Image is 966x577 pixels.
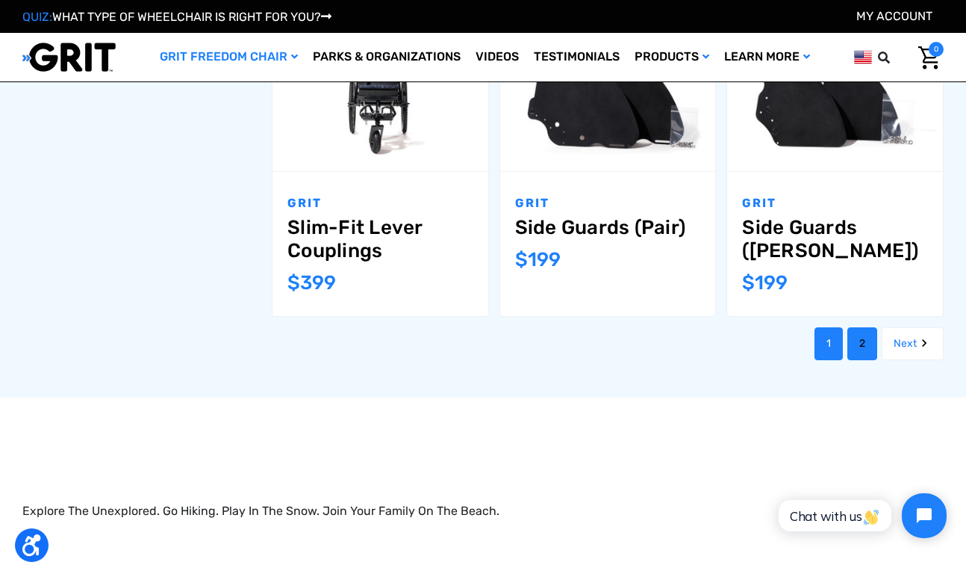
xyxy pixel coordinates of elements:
a: Side Guards (Pair),$199.00 [515,216,701,239]
a: Testimonials [526,33,627,81]
img: GRIT Junior Side Guards: pair of side guards and hardware to attach to GRIT Junior, to protect cl... [727,21,943,164]
img: Cart [918,46,940,70]
a: Videos [468,33,526,81]
a: Side Guards (GRIT Jr.),$199.00 [742,216,928,262]
img: GRIT All-Terrain Wheelchair and Mobility Equipment [22,42,116,72]
a: Account [856,9,932,23]
input: Search [885,42,907,73]
img: us.png [854,48,872,67]
a: GRIT Freedom Chair [152,33,305,81]
a: Side Guards (Pair),$199.00 [500,15,716,171]
span: $399 [287,271,336,294]
a: Side Guards (GRIT Jr.),$199.00 [727,15,943,171]
a: Page 2 of 2 [847,327,877,360]
p: Explore The Unexplored. Go Hiking. Play In The Snow. Join Your Family On The Beach. [22,502,944,520]
img: Slim-Fit Lever Couplings [272,21,488,164]
span: QUIZ: [22,10,52,24]
p: GRIT [515,194,701,212]
a: Learn More [717,33,817,81]
span: $199 [515,248,561,271]
a: Slim-Fit Lever Couplings,$399.00 [272,15,488,171]
a: Products [627,33,717,81]
img: GRIT Side Guards: pair of side guards and hardware to attach to GRIT Freedom Chair, to protect cl... [500,21,716,164]
a: Cart with 0 items [907,42,944,73]
span: $199 [742,271,788,294]
p: GRIT [742,194,928,212]
p: GRIT [287,194,473,212]
span: 0 [929,42,944,57]
a: Next [882,327,944,360]
iframe: Tidio Chat [762,481,959,551]
a: Page 1 of 2 [814,327,843,360]
a: Slim-Fit Lever Couplings,$399.00 [287,216,473,262]
a: Parks & Organizations [305,33,468,81]
a: QUIZ:WHAT TYPE OF WHEELCHAIR IS RIGHT FOR YOU? [22,10,331,24]
nav: pagination [255,327,944,360]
